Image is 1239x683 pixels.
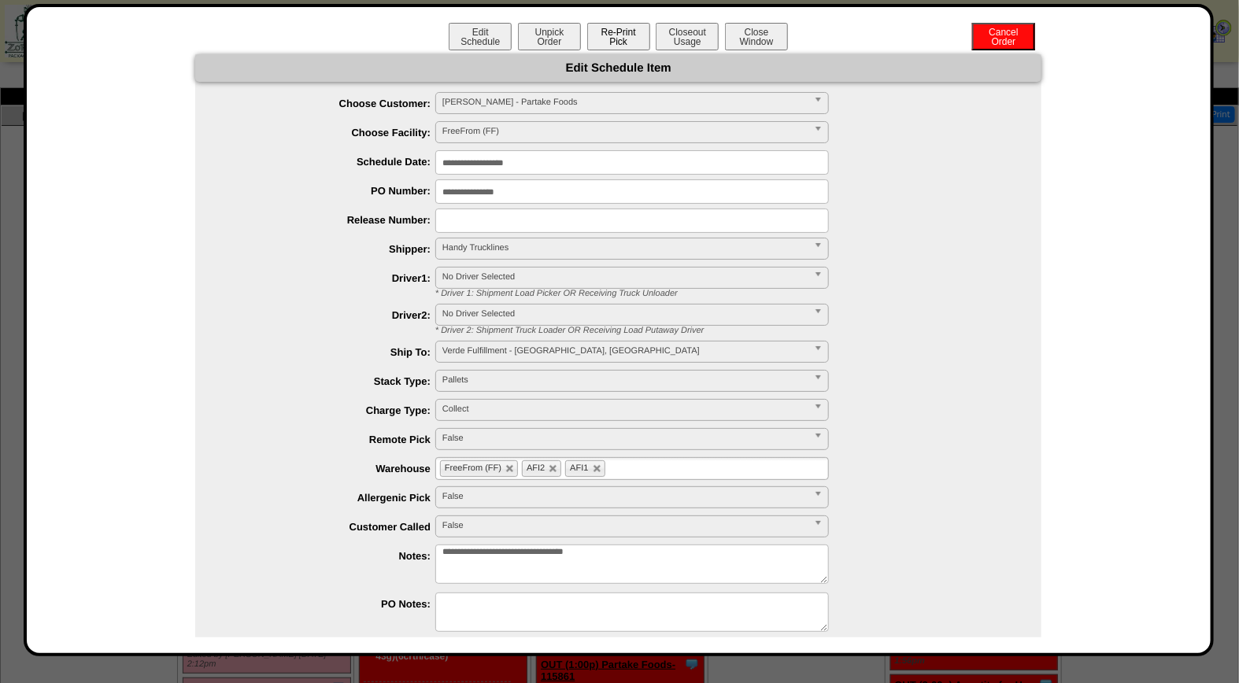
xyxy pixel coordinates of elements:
label: Choose Customer: [227,98,435,109]
label: Ship To: [227,346,435,358]
button: Re-PrintPick [587,23,650,50]
div: * Driver 2: Shipment Truck Loader OR Receiving Load Putaway Driver [423,326,1041,335]
label: Notes: [227,550,435,562]
label: PO Number: [227,185,435,197]
span: Handy Trucklines [442,238,808,257]
label: Warehouse [227,463,435,474]
label: Choose Facility: [227,127,435,138]
span: Collect [442,400,808,419]
label: Driver1: [227,272,435,284]
span: AFI1 [570,463,588,473]
label: Allergenic Pick [227,492,435,504]
label: Customer Called [227,521,435,533]
label: Charge Type: [227,404,435,416]
button: CloseoutUsage [656,23,719,50]
span: FreeFrom (FF) [442,122,808,141]
button: CloseWindow [725,23,788,50]
span: No Driver Selected [442,305,808,323]
label: Driver2: [227,309,435,321]
button: CancelOrder [972,23,1035,50]
button: EditSchedule [449,23,512,50]
label: Schedule Date: [227,156,435,168]
span: FreeFrom (FF) [445,463,501,473]
span: [PERSON_NAME] - Partake Foods [442,93,808,112]
span: Verde Fulfillment - [GEOGRAPHIC_DATA], [GEOGRAPHIC_DATA] [442,341,808,360]
span: AFI2 [527,463,545,473]
span: No Driver Selected [442,268,808,286]
label: Release Number: [227,214,435,226]
span: False [442,487,808,506]
label: Stack Type: [227,375,435,387]
label: Remote Pick [227,434,435,445]
label: PO Notes: [227,598,435,610]
label: Shipper: [227,243,435,255]
div: Edit Schedule Item [195,54,1041,82]
span: Pallets [442,371,808,389]
span: False [442,429,808,448]
button: UnpickOrder [518,23,581,50]
span: False [442,516,808,535]
a: CloseWindow [723,35,790,47]
div: * Driver 1: Shipment Load Picker OR Receiving Truck Unloader [423,289,1041,298]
